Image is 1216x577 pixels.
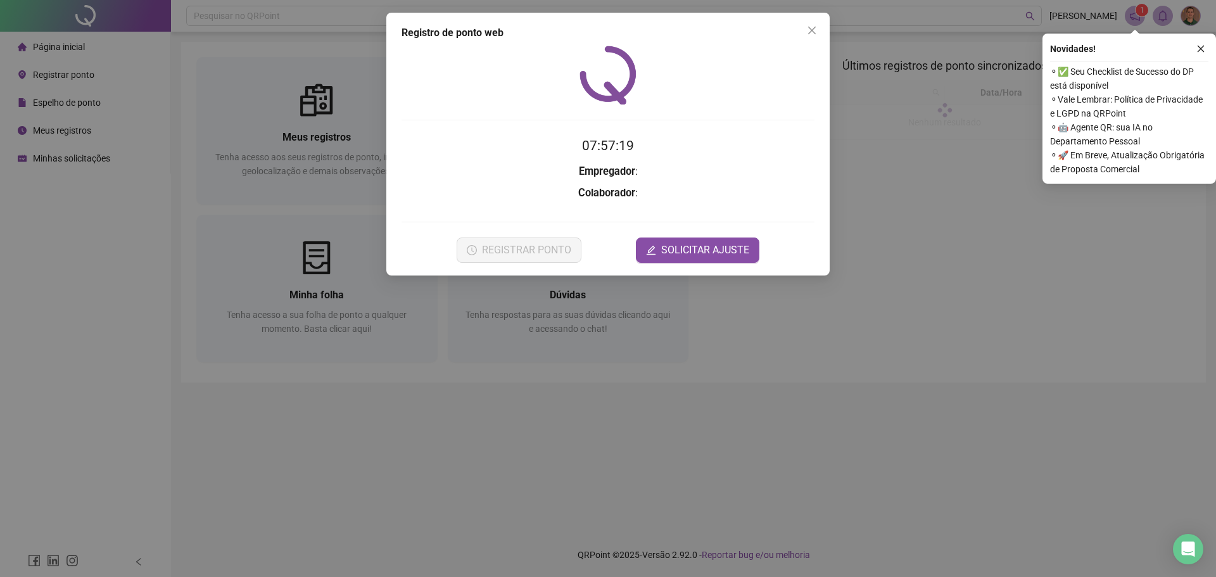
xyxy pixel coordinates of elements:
time: 07:57:19 [582,138,634,153]
div: Registro de ponto web [402,25,814,41]
h3: : [402,163,814,180]
span: ⚬ Vale Lembrar: Política de Privacidade e LGPD na QRPoint [1050,92,1208,120]
span: close [1196,44,1205,53]
span: ⚬ 🤖 Agente QR: sua IA no Departamento Pessoal [1050,120,1208,148]
strong: Empregador [579,165,635,177]
button: REGISTRAR PONTO [457,238,581,263]
h3: : [402,185,814,201]
div: Open Intercom Messenger [1173,534,1203,564]
span: edit [646,245,656,255]
span: ⚬ 🚀 Em Breve, Atualização Obrigatória de Proposta Comercial [1050,148,1208,176]
span: SOLICITAR AJUSTE [661,243,749,258]
strong: Colaborador [578,187,635,199]
button: Close [802,20,822,41]
span: close [807,25,817,35]
button: editSOLICITAR AJUSTE [636,238,759,263]
img: QRPoint [579,46,636,105]
span: ⚬ ✅ Seu Checklist de Sucesso do DP está disponível [1050,65,1208,92]
span: Novidades ! [1050,42,1096,56]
